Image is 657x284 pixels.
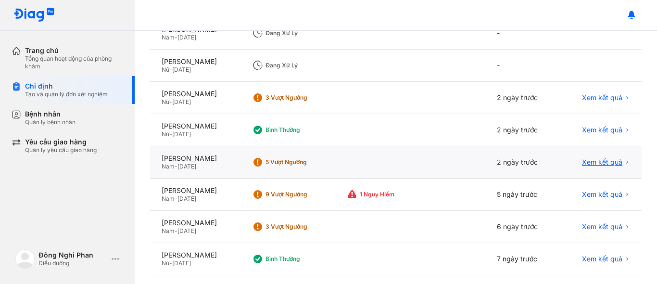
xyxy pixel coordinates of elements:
[162,227,175,234] span: Nam
[175,163,177,170] span: -
[172,98,191,105] span: [DATE]
[162,154,229,163] div: [PERSON_NAME]
[485,17,559,50] div: -
[25,118,76,126] div: Quản lý bệnh nhân
[485,82,559,114] div: 2 ngày trước
[25,55,123,70] div: Tổng quan hoạt động của phòng khám
[38,251,108,259] div: Đông Nghi Phan
[175,195,177,202] span: -
[38,259,108,267] div: Điều dưỡng
[582,158,622,167] span: Xem kết quả
[485,243,559,275] div: 7 ngày trước
[162,259,169,267] span: Nữ
[177,227,196,234] span: [DATE]
[25,110,76,118] div: Bệnh nhân
[485,146,559,179] div: 2 ngày trước
[162,186,229,195] div: [PERSON_NAME]
[15,249,35,269] img: logo
[162,57,229,66] div: [PERSON_NAME]
[265,255,342,263] div: Bình thường
[169,259,172,267] span: -
[485,50,559,82] div: -
[360,191,437,198] div: 1 Nguy hiểm
[582,255,622,263] span: Xem kết quả
[265,158,342,166] div: 5 Vượt ngưỡng
[265,223,342,231] div: 3 Vượt ngưỡng
[25,138,97,146] div: Yêu cầu giao hàng
[485,114,559,146] div: 2 ngày trước
[172,259,191,267] span: [DATE]
[582,93,622,102] span: Xem kết quả
[265,62,342,69] div: Đang xử lý
[162,195,175,202] span: Nam
[177,163,196,170] span: [DATE]
[25,90,108,98] div: Tạo và quản lý đơn xét nghiệm
[485,179,559,211] div: 5 ngày trước
[162,66,169,73] span: Nữ
[485,211,559,243] div: 6 ngày trước
[265,126,342,134] div: Bình thường
[169,66,172,73] span: -
[162,90,229,98] div: [PERSON_NAME]
[175,34,177,41] span: -
[25,46,123,55] div: Trang chủ
[13,8,55,23] img: logo
[172,130,191,138] span: [DATE]
[172,66,191,73] span: [DATE]
[162,219,229,227] div: [PERSON_NAME]
[162,251,229,259] div: [PERSON_NAME]
[582,222,622,231] span: Xem kết quả
[175,227,177,234] span: -
[162,130,169,138] span: Nữ
[265,94,342,102] div: 3 Vượt ngưỡng
[265,29,342,37] div: Đang xử lý
[25,146,97,154] div: Quản lý yêu cầu giao hàng
[177,195,196,202] span: [DATE]
[582,190,622,199] span: Xem kết quả
[169,98,172,105] span: -
[169,130,172,138] span: -
[162,122,229,130] div: [PERSON_NAME]
[25,82,108,90] div: Chỉ định
[582,126,622,134] span: Xem kết quả
[162,34,175,41] span: Nam
[162,98,169,105] span: Nữ
[177,34,196,41] span: [DATE]
[162,163,175,170] span: Nam
[265,191,342,198] div: 9 Vượt ngưỡng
